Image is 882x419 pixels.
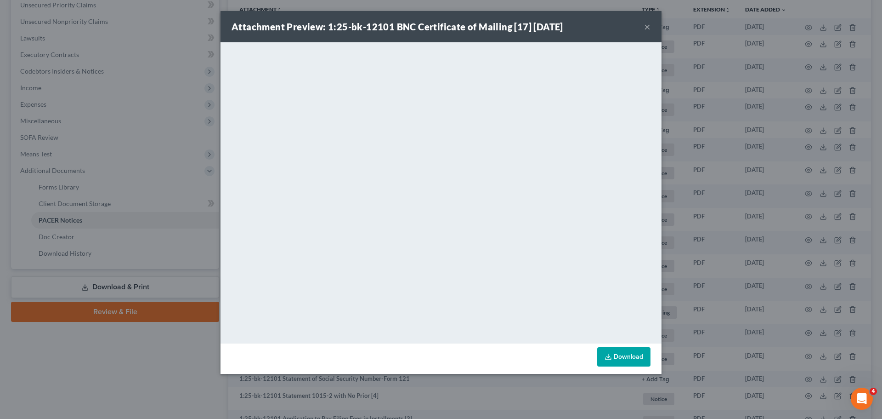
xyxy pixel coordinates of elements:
strong: Attachment Preview: 1:25-bk-12101 BNC Certificate of Mailing [17] [DATE] [232,21,563,32]
iframe: Intercom live chat [851,388,873,410]
span: 4 [870,388,877,395]
button: × [644,21,650,32]
a: Download [597,347,650,367]
iframe: <object ng-attr-data='[URL][DOMAIN_NAME]' type='application/pdf' width='100%' height='650px'></ob... [220,42,661,341]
